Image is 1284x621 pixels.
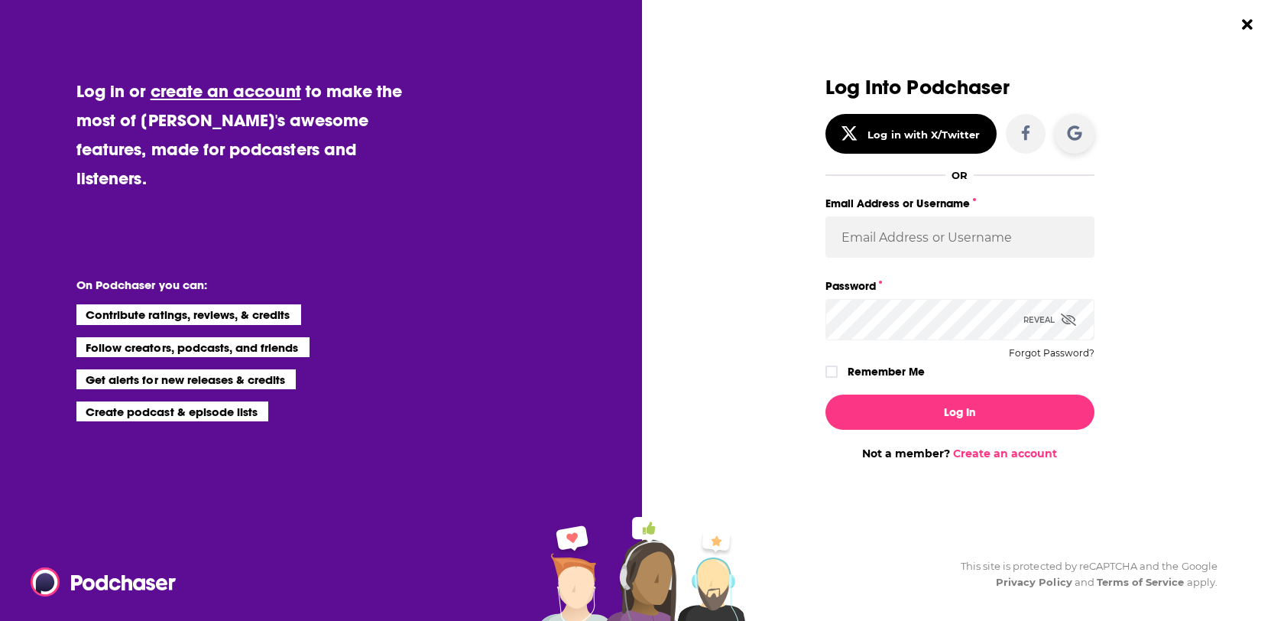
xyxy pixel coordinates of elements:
[953,447,1057,460] a: Create an account
[948,558,1218,590] div: This site is protected by reCAPTCHA and the Google and apply.
[1097,576,1185,588] a: Terms of Service
[1009,348,1094,359] button: Forgot Password?
[31,567,177,597] img: Podchaser - Follow, Share and Rate Podcasts
[76,278,382,292] li: On Podchaser you can:
[848,362,925,382] label: Remember Me
[825,193,1094,213] label: Email Address or Username
[1233,10,1262,39] button: Close Button
[76,337,310,357] li: Follow creators, podcasts, and friends
[825,114,997,154] button: Log in with X/Twitter
[151,80,301,102] a: create an account
[76,369,296,389] li: Get alerts for new releases & credits
[825,276,1094,296] label: Password
[1023,299,1076,340] div: Reveal
[952,169,968,181] div: OR
[825,395,1094,430] button: Log In
[996,576,1072,588] a: Privacy Policy
[867,128,980,141] div: Log in with X/Twitter
[825,216,1094,258] input: Email Address or Username
[825,447,1094,460] div: Not a member?
[825,76,1094,99] h3: Log Into Podchaser
[76,402,268,421] li: Create podcast & episode lists
[31,567,165,597] a: Podchaser - Follow, Share and Rate Podcasts
[76,304,301,324] li: Contribute ratings, reviews, & credits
